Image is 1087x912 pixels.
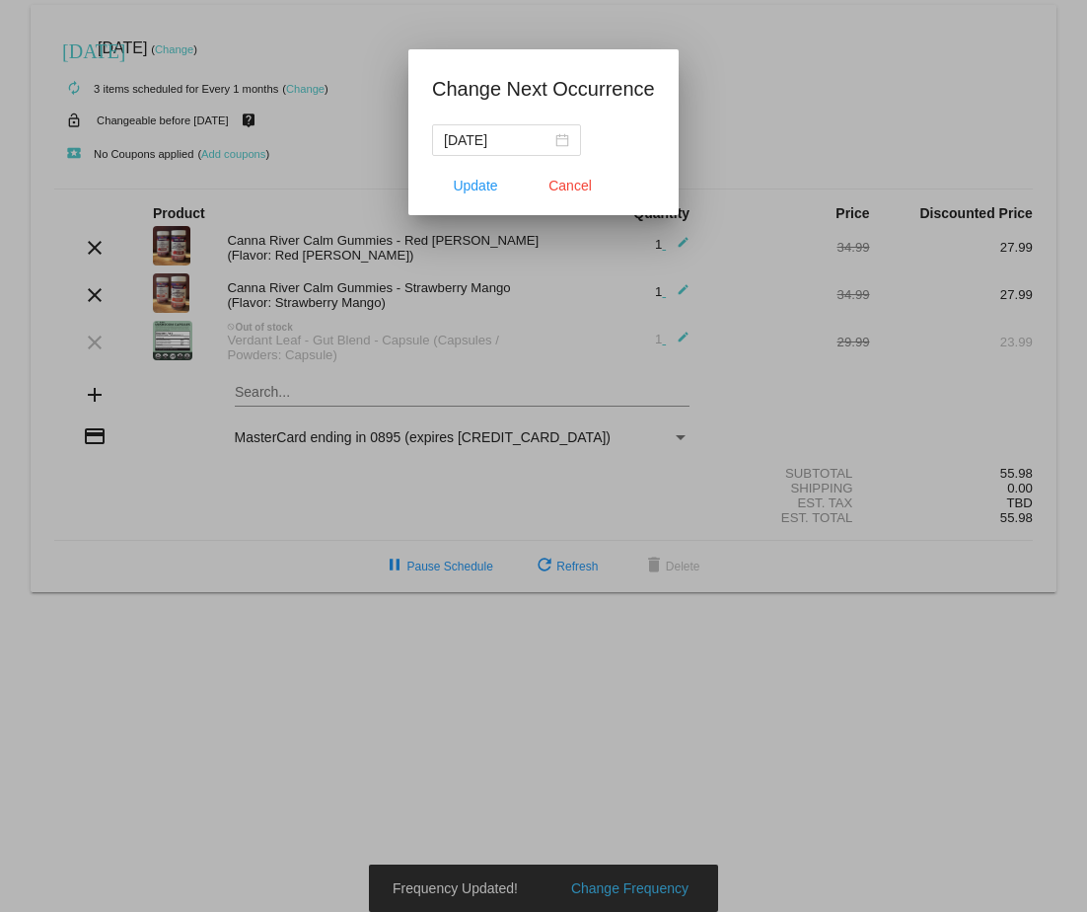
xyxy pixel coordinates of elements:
span: Cancel [548,178,592,193]
span: Update [454,178,498,193]
button: Update [432,168,519,203]
h1: Change Next Occurrence [432,73,655,105]
input: Select date [444,129,551,151]
button: Close dialog [527,168,614,203]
